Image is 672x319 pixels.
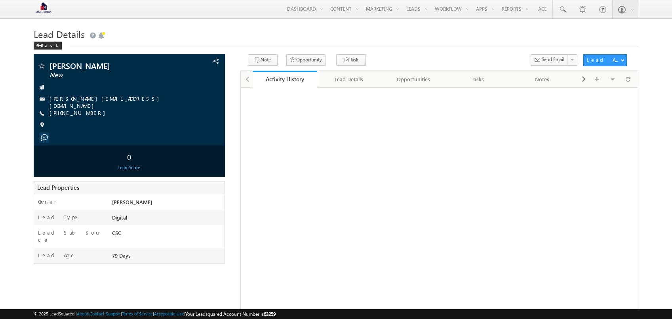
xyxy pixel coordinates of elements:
a: Terms of Service [122,311,153,316]
img: Custom Logo [34,2,53,16]
a: Contact Support [89,311,121,316]
div: Opportunities [388,74,439,84]
label: Lead Type [38,214,79,221]
a: Back [34,41,66,48]
label: Lead Age [38,252,76,259]
div: 79 Days [110,252,225,263]
span: 63259 [264,311,276,317]
a: Activity History [253,71,317,88]
span: [PERSON_NAME] [49,62,169,70]
div: Notes [516,74,567,84]
div: Lead Actions [587,56,621,63]
span: © 2025 LeadSquared | | | | | [34,310,276,318]
a: Lead Details [317,71,382,88]
a: [PERSON_NAME][EMAIL_ADDRESS][DOMAIN_NAME] [49,95,163,109]
div: Lead Details [324,74,375,84]
a: Notes [510,71,575,88]
div: Activity History [259,75,311,83]
label: Owner [38,198,57,205]
div: Tasks [452,74,503,84]
button: Task [336,54,366,66]
a: Tasks [446,71,510,88]
label: Lead Sub Source [38,229,103,243]
a: About [77,311,88,316]
a: Acceptable Use [154,311,184,316]
button: Send Email [531,54,568,66]
span: [PERSON_NAME] [112,199,152,205]
a: Opportunities [381,71,446,88]
span: New [49,71,169,79]
button: Note [248,54,278,66]
div: 0 [36,149,223,164]
span: Lead Properties [37,183,79,191]
div: Digital [110,214,225,225]
div: Lead Score [36,164,223,171]
span: Send Email [542,56,564,63]
div: Back [34,42,62,50]
button: Opportunity [286,54,326,66]
button: Lead Actions [583,54,627,66]
span: Lead Details [34,28,85,40]
span: Your Leadsquared Account Number is [185,311,276,317]
span: [PHONE_NUMBER] [49,109,109,117]
div: CSC [110,229,225,240]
